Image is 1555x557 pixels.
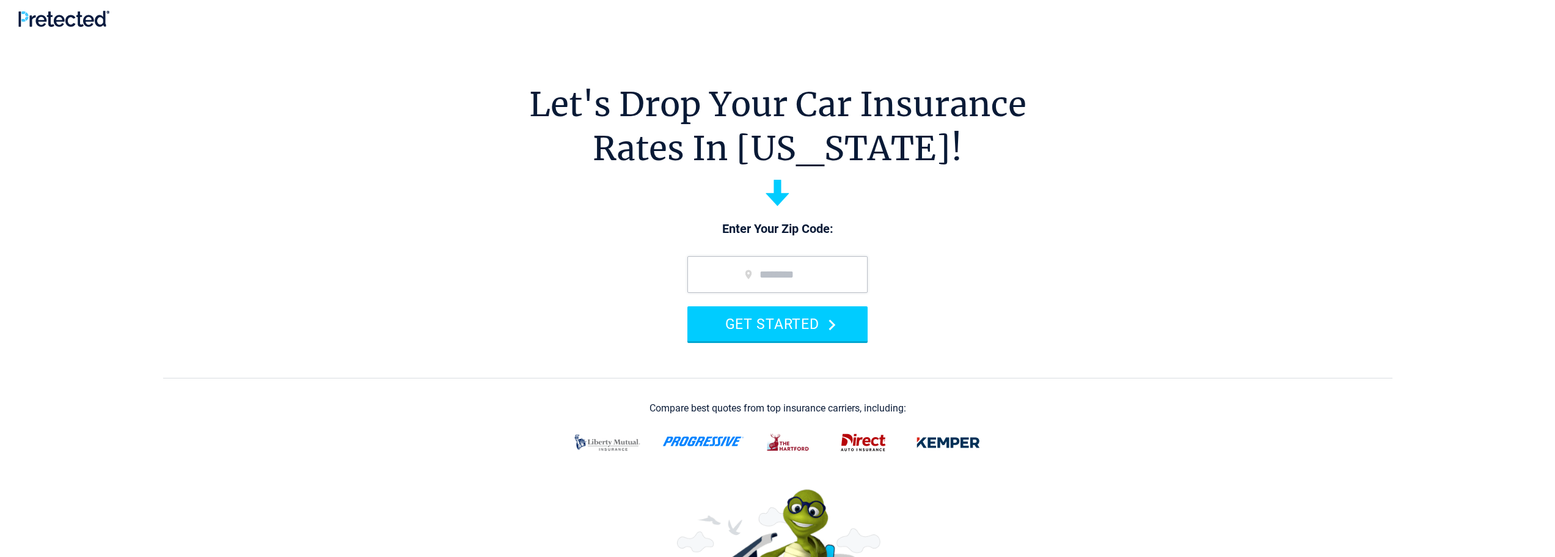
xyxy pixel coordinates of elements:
[18,10,109,27] img: Pretected Logo
[833,427,893,459] img: direct
[675,221,880,238] p: Enter Your Zip Code:
[649,403,906,414] div: Compare best quotes from top insurance carriers, including:
[662,437,744,446] img: progressive
[687,256,868,293] input: zip code
[687,306,868,341] button: GET STARTED
[759,427,819,459] img: thehartford
[529,83,1026,171] h1: Let's Drop Your Car Insurance Rates In [US_STATE]!
[908,427,989,459] img: kemper
[567,427,648,459] img: liberty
